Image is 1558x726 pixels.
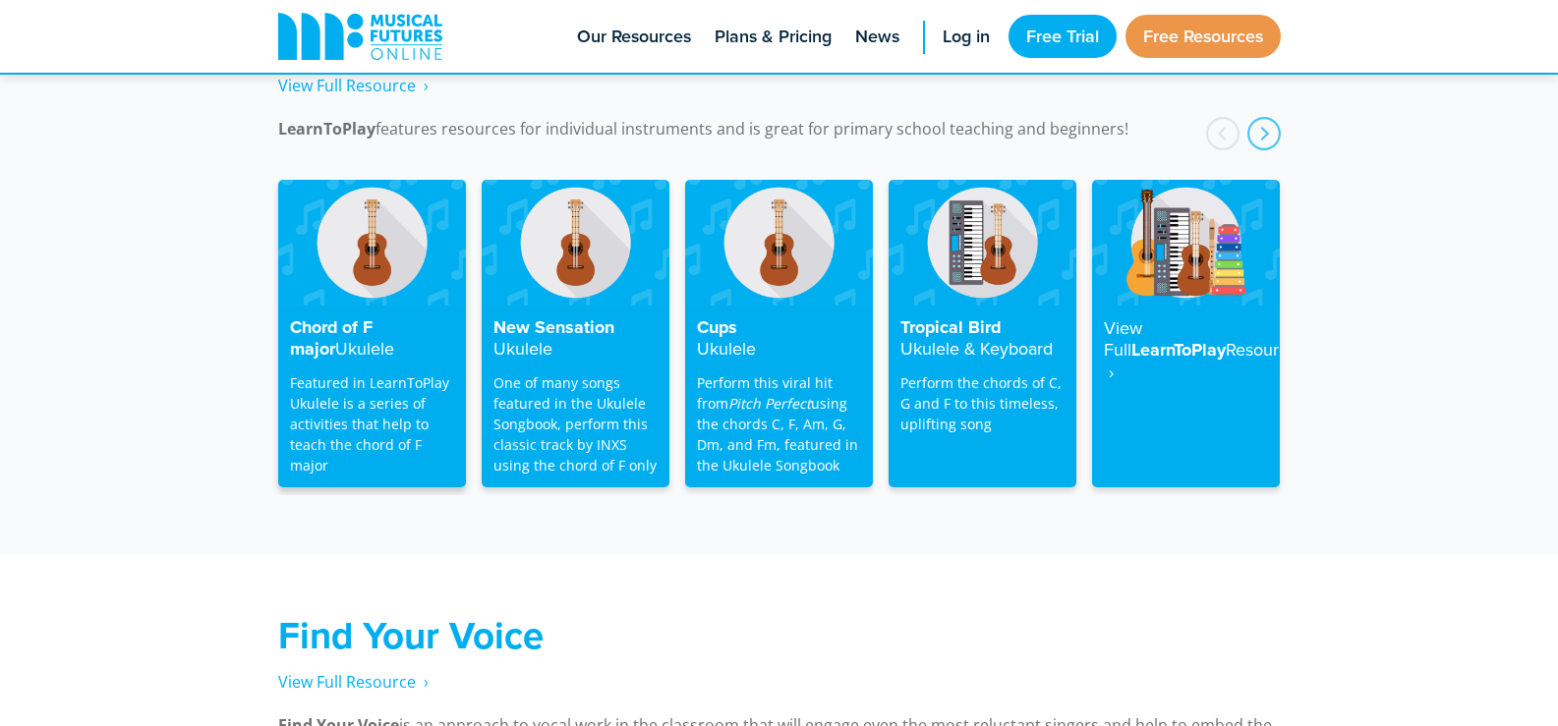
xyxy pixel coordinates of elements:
[1247,117,1281,150] div: next
[697,372,861,475] p: Perform this viral hit from using the chords C, F, Am, G, Dm, and Fm, featured in the Ukulele Son...
[577,24,691,50] span: Our Resources
[290,372,454,475] p: Featured in LearnToPlay Ukulele is a series of activities that help to teach the chord of F major
[278,75,429,97] a: View Full Resource‎‏‏‎ ‎ ›
[715,24,832,50] span: Plans & Pricing
[1125,15,1281,58] a: Free Resources
[493,372,658,475] p: One of many songs featured in the Ukulele Songbook, perform this classic track by INXS using the ...
[900,317,1065,361] h4: Tropical Bird
[1104,315,1142,363] strong: View Full
[278,118,375,140] strong: LearnToPlay
[728,394,811,413] em: Pitch Perfect
[290,317,454,361] h4: Chord of F major
[278,671,429,693] span: View Full Resource‎‏‏‎ ‎ ›
[697,336,756,361] strong: Ukulele
[943,24,990,50] span: Log in
[1104,317,1268,384] h4: LearnToPlay
[1104,337,1298,384] strong: Resource ‎ ›
[1092,180,1280,486] a: View FullLearnToPlayResource ‎ ›
[278,671,429,694] a: View Full Resource‎‏‏‎ ‎ ›
[278,180,466,486] a: Chord of F majorUkulele Featured in LearnToPlay Ukulele is a series of activities that help to te...
[482,180,669,486] a: New SensationUkulele One of many songs featured in the Ukulele Songbook, perform this classic tra...
[493,317,658,361] h4: New Sensation
[889,180,1076,486] a: Tropical BirdUkulele & Keyboard Perform the chords of C, G and F to this timeless, uplifting song
[685,180,873,486] a: CupsUkulele Perform this viral hit fromPitch Perfectusing the chords C, F, Am, G, Dm, and Fm, fea...
[278,608,544,662] strong: Find Your Voice
[855,24,899,50] span: News
[1009,15,1117,58] a: Free Trial
[1206,117,1240,150] div: prev
[493,336,552,361] strong: Ukulele
[900,336,1053,361] strong: Ukulele & Keyboard
[278,117,1281,140] p: features resources for individual instruments and is great for primary school teaching and beginn...
[278,75,429,96] span: View Full Resource‎‏‏‎ ‎ ›
[900,372,1065,434] p: Perform the chords of C, G and F to this timeless, uplifting song
[697,317,861,361] h4: Cups
[335,336,394,361] strong: Ukulele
